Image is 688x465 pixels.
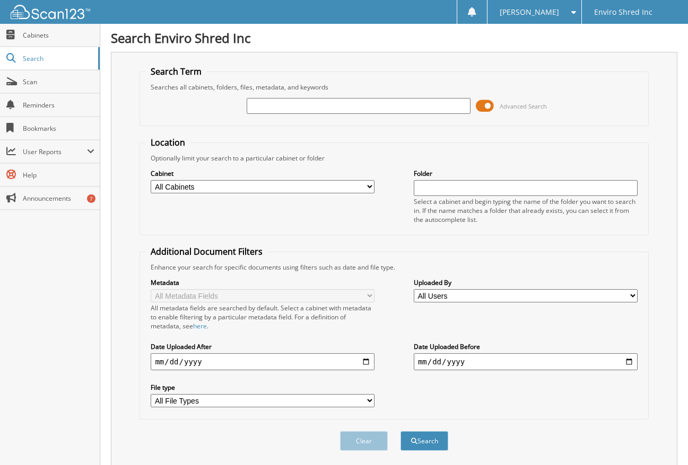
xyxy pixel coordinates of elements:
[23,54,93,63] span: Search
[23,124,94,133] span: Bookmarks
[145,137,190,148] legend: Location
[594,9,652,15] span: Enviro Shred Inc
[23,171,94,180] span: Help
[111,29,677,47] h1: Search Enviro Shred Inc
[151,383,375,392] label: File type
[635,414,688,465] iframe: Chat Widget
[151,353,375,370] input: start
[23,77,94,86] span: Scan
[151,278,375,287] label: Metadata
[414,342,638,351] label: Date Uploaded Before
[151,169,375,178] label: Cabinet
[145,83,642,92] div: Searches all cabinets, folders, files, metadata, and keywords
[145,154,642,163] div: Optionally limit your search to a particular cabinet or folder
[500,9,559,15] span: [PERSON_NAME]
[23,194,94,203] span: Announcements
[87,194,95,203] div: 7
[145,263,642,272] div: Enhance your search for specific documents using filters such as date and file type.
[414,278,638,287] label: Uploaded By
[340,431,388,451] button: Clear
[414,169,638,178] label: Folder
[400,431,448,451] button: Search
[151,303,375,330] div: All metadata fields are searched by default. Select a cabinet with metadata to enable filtering b...
[151,342,375,351] label: Date Uploaded After
[414,197,638,224] div: Select a cabinet and begin typing the name of the folder you want to search in. If the name match...
[193,321,207,330] a: here
[23,147,87,156] span: User Reports
[145,66,207,77] legend: Search Term
[11,5,90,19] img: scan123-logo-white.svg
[500,102,547,110] span: Advanced Search
[23,101,94,110] span: Reminders
[145,246,268,257] legend: Additional Document Filters
[414,353,638,370] input: end
[23,31,94,40] span: Cabinets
